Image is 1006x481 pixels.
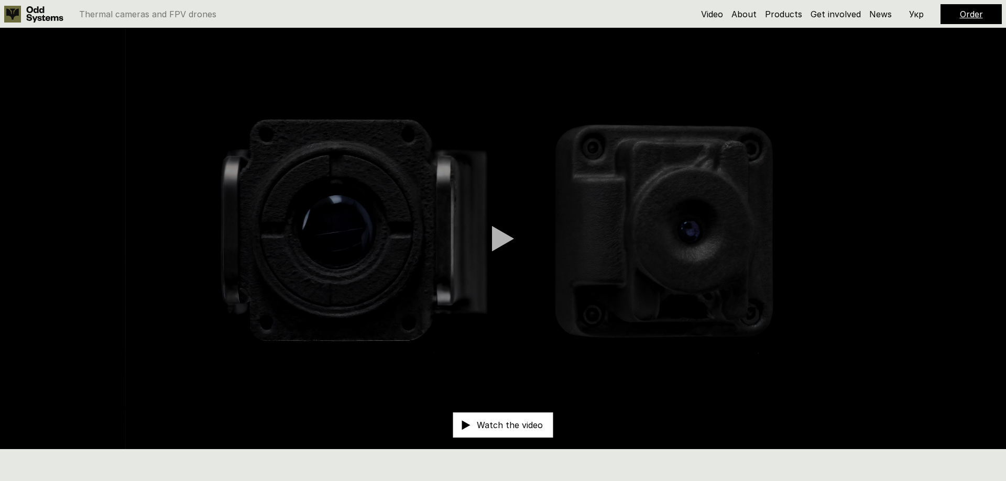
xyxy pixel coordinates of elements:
[909,10,924,18] p: Укр
[960,9,983,19] a: Order
[79,10,216,18] p: Thermal cameras and FPV drones
[701,9,723,19] a: Video
[869,9,892,19] a: News
[811,9,861,19] a: Get involved
[765,9,802,19] a: Products
[731,9,757,19] a: About
[477,421,543,429] p: Watch the video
